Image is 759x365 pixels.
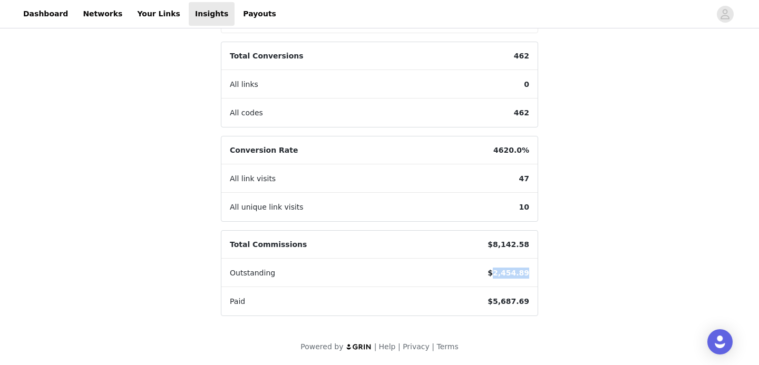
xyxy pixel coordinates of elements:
[720,6,730,23] div: avatar
[221,99,271,127] span: All codes
[221,42,312,70] span: Total Conversions
[479,288,538,315] span: $5,687.69
[300,342,343,351] span: Powered by
[505,42,538,70] span: 462
[479,259,538,287] span: $2,454.89
[505,99,538,127] span: 462
[403,342,430,351] a: Privacy
[221,136,306,164] span: Conversion Rate
[221,288,254,315] span: Paid
[76,2,129,26] a: Networks
[221,193,312,221] span: All unique link visits
[221,165,284,193] span: All link visits
[485,136,538,164] span: 4620.0%
[398,342,401,351] span: |
[374,342,377,351] span: |
[346,343,372,350] img: logo
[221,259,284,287] span: Outstanding
[189,2,235,26] a: Insights
[511,193,538,221] span: 10
[436,342,458,351] a: Terms
[237,2,283,26] a: Payouts
[707,329,733,354] div: Open Intercom Messenger
[479,231,538,259] span: $8,142.58
[131,2,187,26] a: Your Links
[515,71,538,98] span: 0
[221,231,315,259] span: Total Commissions
[221,71,267,98] span: All links
[432,342,434,351] span: |
[17,2,74,26] a: Dashboard
[511,165,538,193] span: 47
[379,342,396,351] a: Help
